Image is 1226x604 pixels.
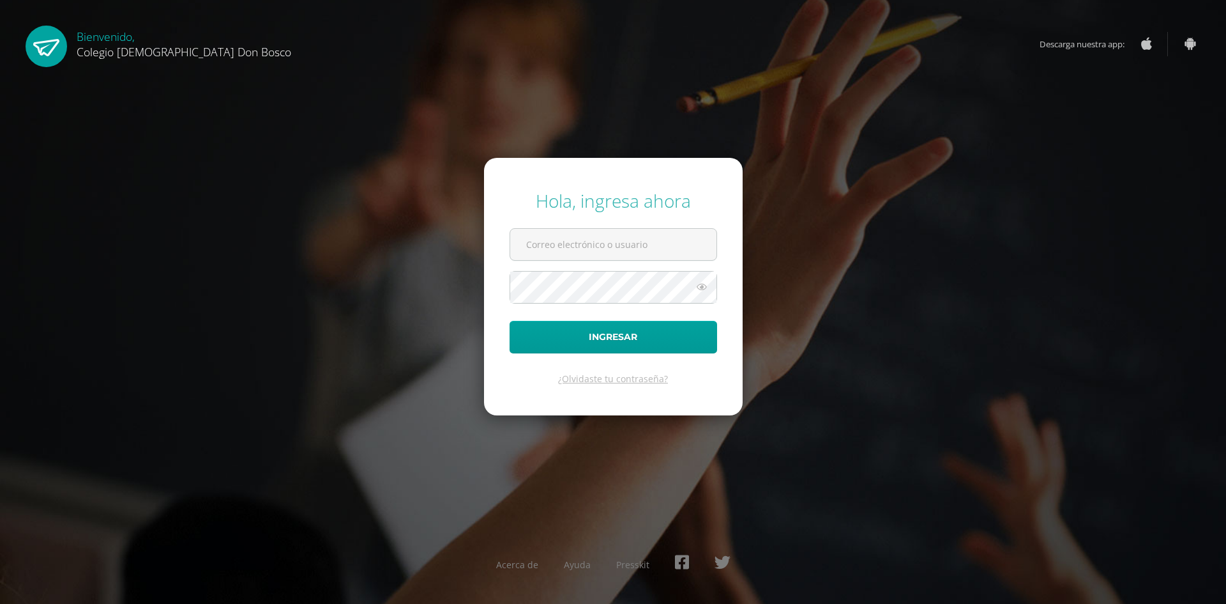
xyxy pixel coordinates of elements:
[510,189,717,213] div: Hola, ingresa ahora
[510,229,716,260] input: Correo electrónico o usuario
[510,321,717,353] button: Ingresar
[77,44,291,59] span: Colegio [DEMOGRAPHIC_DATA] Don Bosco
[77,26,291,59] div: Bienvenido,
[496,559,538,571] a: Acerca de
[616,559,649,571] a: Presskit
[558,373,668,385] a: ¿Olvidaste tu contraseña?
[1040,32,1137,56] span: Descarga nuestra app:
[564,559,591,571] a: Ayuda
